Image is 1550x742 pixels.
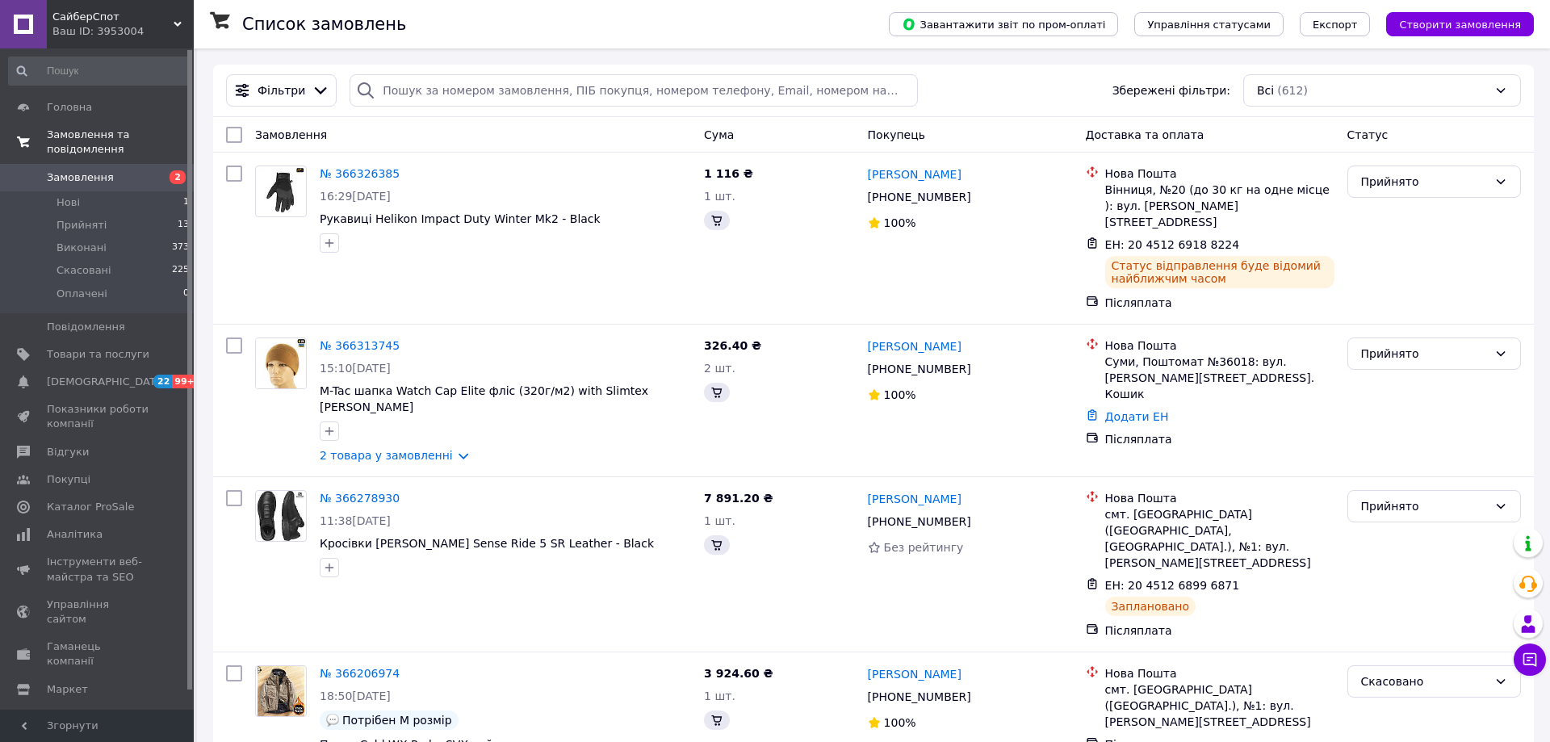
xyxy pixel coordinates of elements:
[1105,354,1334,402] div: Суми, Поштомат №36018: вул. [PERSON_NAME][STREET_ADDRESS]. Кошик
[1105,623,1334,639] div: Післяплата
[1147,19,1271,31] span: Управління статусами
[868,666,961,682] a: [PERSON_NAME]
[255,490,307,542] a: Фото товару
[47,527,103,542] span: Аналітика
[153,375,172,388] span: 22
[1105,410,1169,423] a: Додати ЕН
[170,170,186,184] span: 2
[1514,643,1546,676] button: Чат з покупцем
[1105,337,1334,354] div: Нова Пошта
[884,541,964,554] span: Без рейтингу
[320,514,391,527] span: 11:38[DATE]
[183,287,189,301] span: 0
[884,716,916,729] span: 100%
[1134,12,1284,36] button: Управління статусами
[320,384,648,413] a: M-Tac шапка Watch Cap Elite фліс (320г/м2) with Slimtex [PERSON_NAME]
[884,216,916,229] span: 100%
[350,74,918,107] input: Пошук за номером замовлення, ПІБ покупця, номером телефону, Email, номером накладної
[320,190,391,203] span: 16:29[DATE]
[1361,345,1488,363] div: Прийнято
[868,491,961,507] a: [PERSON_NAME]
[47,500,134,514] span: Каталог ProSale
[320,537,654,550] a: Кросівки [PERSON_NAME] Sense Ride 5 SR Leather - Black
[320,492,400,505] a: № 366278930
[47,128,194,157] span: Замовлення та повідомлення
[704,167,753,180] span: 1 116 ₴
[320,339,400,352] a: № 366313745
[320,212,601,225] span: Рукавиці Helikon Impact Duty Winter Mk2 - Black
[1347,128,1389,141] span: Статус
[1313,19,1358,31] span: Експорт
[8,57,191,86] input: Пошук
[47,682,88,697] span: Маркет
[1105,490,1334,506] div: Нова Пошта
[172,263,189,278] span: 225
[52,10,174,24] span: СайберСпот
[326,714,339,727] img: :speech_balloon:
[1105,597,1196,616] div: Заплановано
[865,510,974,533] div: [PHONE_NUMBER]
[178,218,189,233] span: 13
[865,358,974,380] div: [PHONE_NUMBER]
[47,472,90,487] span: Покупці
[320,690,391,702] span: 18:50[DATE]
[1112,82,1230,99] span: Збережені фільтри:
[704,514,735,527] span: 1 шт.
[1086,128,1204,141] span: Доставка та оплата
[320,167,400,180] a: № 366326385
[342,714,452,727] span: Потрiбен М розмip
[704,690,735,702] span: 1 шт.
[57,195,80,210] span: Нові
[1105,681,1334,730] div: смт. [GEOGRAPHIC_DATA] ([GEOGRAPHIC_DATA].), №1: вул. [PERSON_NAME][STREET_ADDRESS]
[255,166,307,217] a: Фото товару
[52,24,194,39] div: Ваш ID: 3953004
[320,362,391,375] span: 15:10[DATE]
[255,337,307,389] a: Фото товару
[902,17,1105,31] span: Завантажити звіт по пром-оплаті
[47,100,92,115] span: Головна
[47,347,149,362] span: Товари та послуги
[1105,182,1334,230] div: Вінниця, №20 (до 30 кг на одне місце ): вул. [PERSON_NAME][STREET_ADDRESS]
[47,320,125,334] span: Повідомлення
[868,166,961,182] a: [PERSON_NAME]
[1257,82,1274,99] span: Всі
[255,128,327,141] span: Замовлення
[1386,12,1534,36] button: Створити замовлення
[1105,579,1240,592] span: ЕН: 20 4512 6899 6871
[865,186,974,208] div: [PHONE_NUMBER]
[256,338,306,388] img: Фото товару
[258,82,305,99] span: Фільтри
[1105,166,1334,182] div: Нова Пошта
[1105,295,1334,311] div: Післяплата
[1105,256,1334,288] div: Статус відправлення буде відомий найближчим часом
[704,190,735,203] span: 1 шт.
[172,375,199,388] span: 99+
[47,597,149,627] span: Управління сайтом
[242,15,406,34] h1: Список замовлень
[57,263,111,278] span: Скасовані
[47,555,149,584] span: Інструменти веб-майстра та SEO
[1105,238,1240,251] span: ЕН: 20 4512 6918 8224
[1370,17,1534,30] a: Створити замовлення
[256,168,306,215] img: Фото товару
[1105,665,1334,681] div: Нова Пошта
[255,665,307,717] a: Фото товару
[47,375,166,389] span: [DEMOGRAPHIC_DATA]
[57,218,107,233] span: Прийняті
[183,195,189,210] span: 1
[1361,173,1488,191] div: Прийнято
[704,128,734,141] span: Cума
[889,12,1118,36] button: Завантажити звіт по пром-оплаті
[704,492,773,505] span: 7 891.20 ₴
[258,666,304,716] img: Фото товару
[57,241,107,255] span: Виконані
[1361,673,1488,690] div: Скасовано
[884,388,916,401] span: 100%
[868,128,925,141] span: Покупець
[47,402,149,431] span: Показники роботи компанії
[865,685,974,708] div: [PHONE_NUMBER]
[1300,12,1371,36] button: Експорт
[320,449,453,462] a: 2 товара у замовленні
[47,445,89,459] span: Відгуки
